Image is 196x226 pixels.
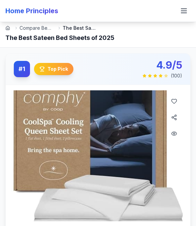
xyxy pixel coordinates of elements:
span: The Best Sateen Bed Sheets of 2025 [63,25,96,31]
button: Quick view [167,127,181,140]
button: Share product [167,111,181,124]
a: Compare Bed ... [20,25,53,31]
img: Coop Home Goods Cotton Sateen Sheet Set - Cotton product image [11,90,185,221]
div: # 1 [14,61,30,77]
span: Top Pick [47,66,68,72]
span: ( 100 ) [171,72,182,79]
div: 4.9/5 [142,59,182,71]
button: Add to wishlist [167,94,181,108]
a: Go to homepage [5,26,10,30]
a: Home Principles [5,7,58,15]
h1: The Best Sateen Bed Sheets of 2025 [5,34,191,42]
nav: Breadcrumb [5,25,191,31]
